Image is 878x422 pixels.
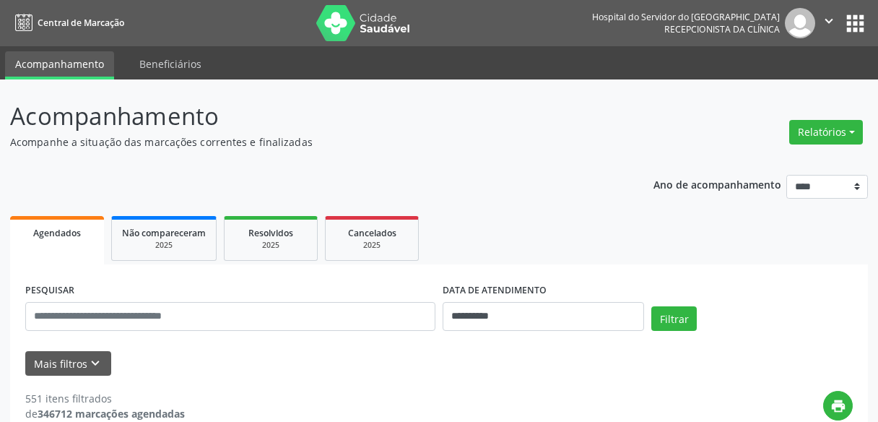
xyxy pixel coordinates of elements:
[10,134,611,150] p: Acompanhe a situação das marcações correntes e finalizadas
[235,240,307,251] div: 2025
[248,227,293,239] span: Resolvidos
[653,175,781,193] p: Ano de acompanhamento
[821,13,837,29] i: 
[336,240,408,251] div: 2025
[25,391,185,406] div: 551 itens filtrados
[651,306,697,331] button: Filtrar
[823,391,853,421] button: print
[122,227,206,239] span: Não compareceram
[843,11,868,36] button: apps
[122,240,206,251] div: 2025
[815,8,843,38] button: 
[25,351,111,376] button: Mais filtroskeyboard_arrow_down
[348,227,396,239] span: Cancelados
[443,280,547,302] label: DATA DE ATENDIMENTO
[38,17,124,29] span: Central de Marcação
[664,23,780,35] span: Recepcionista da clínica
[785,8,815,38] img: img
[789,120,863,145] button: Relatórios
[592,11,780,23] div: Hospital do Servidor do [GEOGRAPHIC_DATA]
[10,98,611,134] p: Acompanhamento
[830,398,846,414] i: print
[5,51,114,79] a: Acompanhamento
[129,51,212,77] a: Beneficiários
[25,406,185,421] div: de
[33,227,81,239] span: Agendados
[25,280,74,302] label: PESQUISAR
[87,356,103,371] i: keyboard_arrow_down
[10,11,124,35] a: Central de Marcação
[38,407,185,421] strong: 346712 marcações agendadas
